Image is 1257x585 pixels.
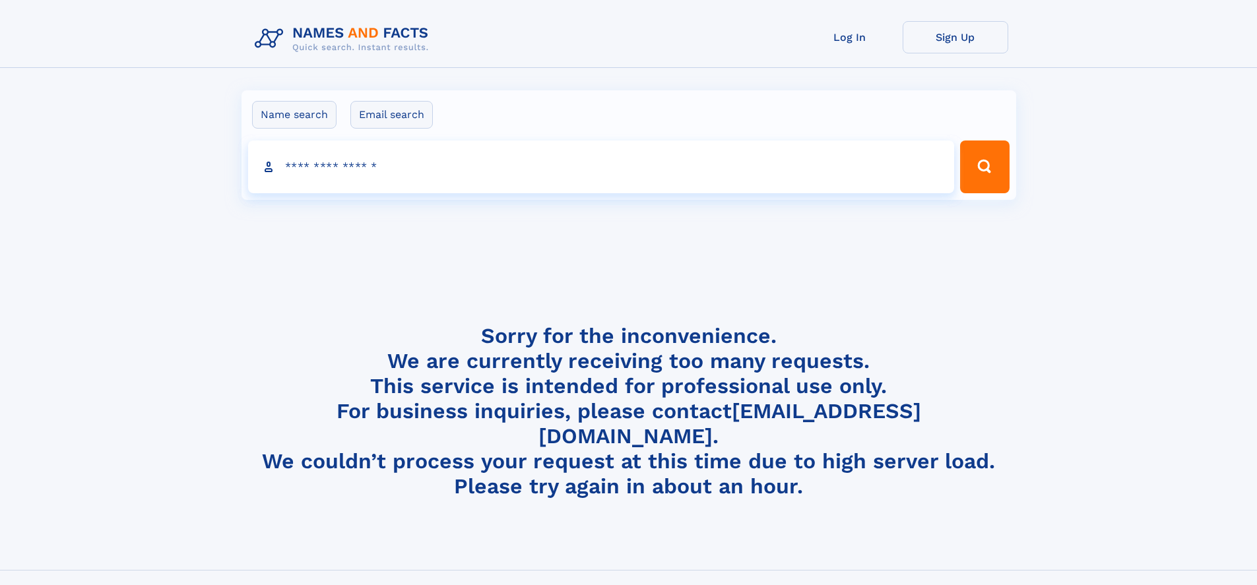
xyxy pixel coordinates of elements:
[252,101,337,129] label: Name search
[249,323,1008,499] h4: Sorry for the inconvenience. We are currently receiving too many requests. This service is intend...
[903,21,1008,53] a: Sign Up
[960,140,1009,193] button: Search Button
[350,101,433,129] label: Email search
[249,21,439,57] img: Logo Names and Facts
[248,140,955,193] input: search input
[797,21,903,53] a: Log In
[538,398,921,448] a: [EMAIL_ADDRESS][DOMAIN_NAME]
